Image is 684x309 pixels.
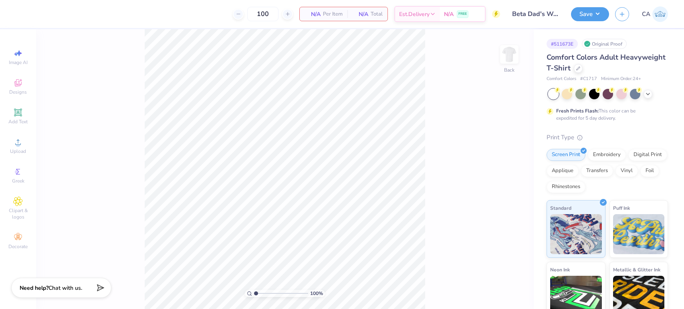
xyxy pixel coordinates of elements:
[371,10,383,18] span: Total
[615,165,638,177] div: Vinyl
[556,107,655,122] div: This color can be expedited for 5 day delivery.
[547,133,668,142] div: Print Type
[352,10,368,18] span: N/A
[547,181,585,193] div: Rhinestones
[550,214,602,254] img: Standard
[652,6,668,22] img: Chollene Anne Aranda
[642,6,668,22] a: CA
[547,165,579,177] div: Applique
[4,207,32,220] span: Clipart & logos
[547,39,578,49] div: # 511673E
[504,66,515,74] div: Back
[642,10,650,19] span: CA
[501,46,517,62] img: Back
[48,284,82,292] span: Chat with us.
[458,11,467,17] span: FREE
[399,10,430,18] span: Est. Delivery
[613,214,665,254] img: Puff Ink
[601,76,641,82] span: Minimum Order: 24 +
[613,265,660,274] span: Metallic & Glitter Ink
[571,7,609,21] button: Save
[8,243,28,250] span: Decorate
[550,204,571,212] span: Standard
[588,149,626,161] div: Embroidery
[547,76,576,82] span: Comfort Colors
[506,6,565,22] input: Untitled Design
[547,149,585,161] div: Screen Print
[580,76,597,82] span: # C1717
[10,148,26,154] span: Upload
[305,10,321,18] span: N/A
[640,165,659,177] div: Foil
[247,7,278,21] input: – –
[582,39,627,49] div: Original Proof
[613,204,630,212] span: Puff Ink
[323,10,343,18] span: Per Item
[20,284,48,292] strong: Need help?
[550,265,570,274] span: Neon Ink
[628,149,667,161] div: Digital Print
[581,165,613,177] div: Transfers
[310,290,323,297] span: 100 %
[12,178,24,184] span: Greek
[547,52,666,73] span: Comfort Colors Adult Heavyweight T-Shirt
[556,108,599,114] strong: Fresh Prints Flash:
[8,118,28,125] span: Add Text
[444,10,454,18] span: N/A
[9,59,28,66] span: Image AI
[9,89,27,95] span: Designs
